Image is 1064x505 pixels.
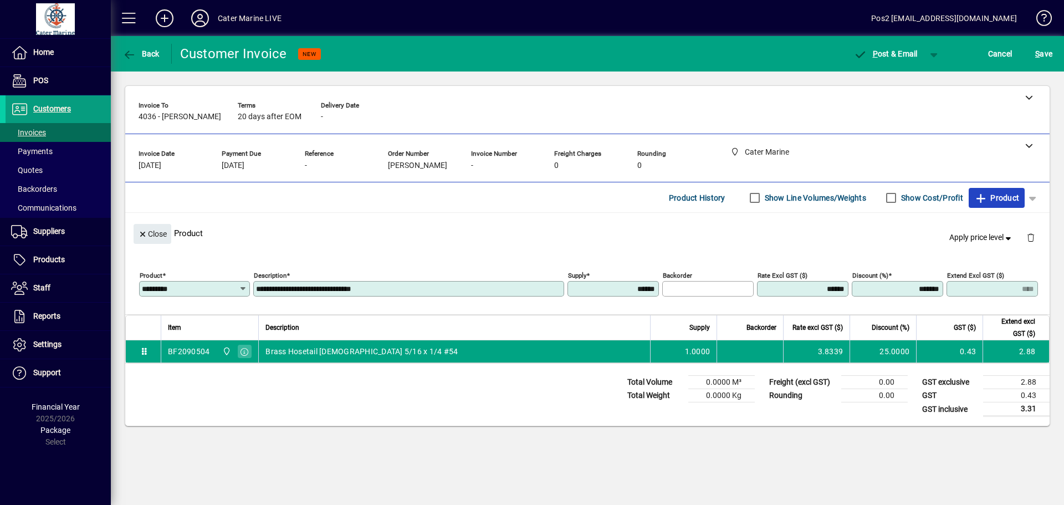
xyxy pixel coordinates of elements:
span: Backorders [11,185,57,193]
span: Home [33,48,54,57]
span: Products [33,255,65,264]
td: 0.43 [916,340,983,363]
span: Suppliers [33,227,65,236]
span: Description [265,322,299,334]
span: 0 [554,161,559,170]
a: Support [6,359,111,387]
td: 0.00 [841,376,908,389]
button: Product History [664,188,730,208]
td: GST [917,389,983,402]
span: Package [40,426,70,435]
span: ave [1035,45,1052,63]
span: NEW [303,50,316,58]
button: Post & Email [848,44,923,64]
span: P [873,49,878,58]
span: Financial Year [32,402,80,411]
label: Show Cost/Profit [899,192,963,203]
span: [DATE] [139,161,161,170]
mat-label: Description [254,272,287,279]
td: Freight (excl GST) [764,376,841,389]
span: Cancel [988,45,1012,63]
span: Staff [33,283,50,292]
a: Settings [6,331,111,359]
div: Cater Marine LIVE [218,9,282,27]
span: Communications [11,203,76,212]
span: 1.0000 [685,346,710,357]
button: Delete [1017,224,1044,251]
td: 25.0000 [850,340,916,363]
button: Apply price level [945,228,1018,248]
span: [PERSON_NAME] [388,161,447,170]
a: Payments [6,142,111,161]
mat-label: Rate excl GST ($) [758,272,807,279]
mat-label: Supply [568,272,586,279]
span: - [471,161,473,170]
span: GST ($) [954,322,976,334]
td: GST exclusive [917,376,983,389]
app-page-header-button: Close [131,228,174,238]
mat-label: Extend excl GST ($) [947,272,1004,279]
mat-label: Product [140,272,162,279]
span: - [321,113,323,121]
span: Customers [33,104,71,113]
button: Close [134,224,171,244]
span: Reports [33,312,60,320]
a: Quotes [6,161,111,180]
td: 0.0000 Kg [688,389,755,402]
span: 4036 - [PERSON_NAME] [139,113,221,121]
a: Invoices [6,123,111,142]
label: Show Line Volumes/Weights [763,192,866,203]
mat-label: Backorder [663,272,692,279]
span: Product History [669,189,725,207]
a: Staff [6,274,111,302]
div: Product [125,213,1050,253]
td: 0.00 [841,389,908,402]
span: Backorder [746,322,776,334]
app-page-header-button: Back [111,44,172,64]
a: Knowledge Base [1028,2,1050,38]
span: Discount (%) [872,322,909,334]
span: Cater Marine [219,345,232,358]
span: Quotes [11,166,43,175]
div: BF2090504 [168,346,209,357]
a: Communications [6,198,111,217]
button: Product [969,188,1025,208]
td: 2.88 [983,340,1049,363]
span: Supply [689,322,710,334]
span: Close [138,225,167,243]
a: POS [6,67,111,95]
div: Customer Invoice [180,45,287,63]
app-page-header-button: Delete [1017,232,1044,242]
button: Profile [182,8,218,28]
span: Payments [11,147,53,156]
span: - [305,161,307,170]
span: Apply price level [949,232,1014,243]
td: GST inclusive [917,402,983,416]
button: Save [1032,44,1055,64]
td: Total Weight [622,389,688,402]
span: Support [33,368,61,377]
button: Back [120,44,162,64]
span: ost & Email [853,49,918,58]
span: Rate excl GST ($) [792,322,843,334]
span: S [1035,49,1040,58]
button: Cancel [985,44,1015,64]
a: Products [6,246,111,274]
span: Settings [33,340,62,349]
span: 0 [637,161,642,170]
a: Reports [6,303,111,330]
div: 3.8339 [790,346,843,357]
span: Brass Hosetail [DEMOGRAPHIC_DATA] 5/16 x 1/4 #54 [265,346,458,357]
td: 3.31 [983,402,1050,416]
span: Back [122,49,160,58]
td: Rounding [764,389,841,402]
span: Product [974,189,1019,207]
mat-label: Discount (%) [852,272,888,279]
span: POS [33,76,48,85]
span: Item [168,322,181,334]
td: 0.0000 M³ [688,376,755,389]
span: [DATE] [222,161,244,170]
span: Extend excl GST ($) [990,315,1035,340]
a: Home [6,39,111,67]
span: Invoices [11,128,46,137]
